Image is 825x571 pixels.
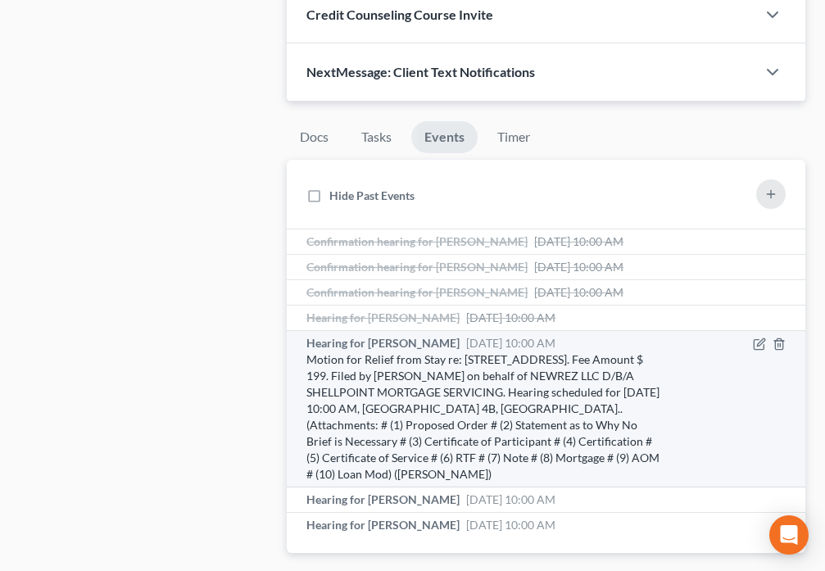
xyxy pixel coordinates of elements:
[306,351,661,483] div: Motion for Relief from Stay re: [STREET_ADDRESS]. Fee Amount $ 199. Filed by [PERSON_NAME] on beh...
[306,64,535,79] span: NextMessage: Client Text Notifications
[306,285,528,299] span: Confirmation hearing for [PERSON_NAME]
[306,260,528,274] span: Confirmation hearing for [PERSON_NAME]
[306,518,460,532] span: Hearing for [PERSON_NAME]
[466,492,555,506] span: [DATE] 10:00 AM
[348,121,405,153] a: Tasks
[306,336,460,350] span: Hearing for [PERSON_NAME]
[466,518,555,532] span: [DATE] 10:00 AM
[306,234,528,248] span: Confirmation hearing for [PERSON_NAME]
[466,310,555,324] span: [DATE] 10:00 AM
[306,492,460,506] span: Hearing for [PERSON_NAME]
[287,121,342,153] a: Docs
[306,310,460,324] span: Hearing for [PERSON_NAME]
[534,234,623,248] span: [DATE] 10:00 AM
[769,515,809,555] div: Open Intercom Messenger
[534,260,623,274] span: [DATE] 10:00 AM
[411,121,478,153] a: Events
[329,188,415,202] span: Hide Past Events
[466,336,555,350] span: [DATE] 10:00 AM
[484,121,543,153] a: Timer
[306,7,493,22] span: Credit Counseling Course Invite
[534,285,623,299] span: [DATE] 10:00 AM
